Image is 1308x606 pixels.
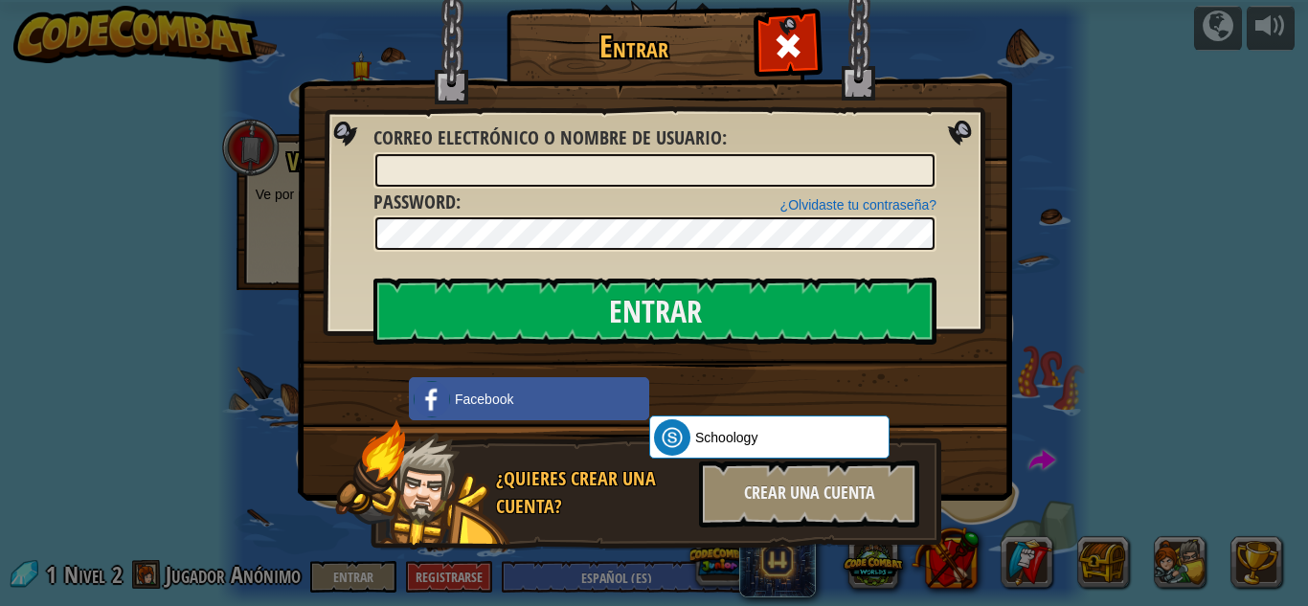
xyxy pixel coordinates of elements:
[373,189,456,214] span: Password
[373,124,727,152] label: :
[373,189,461,216] label: :
[414,381,450,417] img: facebook_small.png
[373,124,722,150] span: Correo electrónico o nombre de usuario
[511,30,755,63] h1: Entrar
[780,197,936,213] a: ¿Olvidaste tu contraseña?
[455,390,513,409] span: Facebook
[373,278,936,345] input: Entrar
[654,419,690,456] img: schoology.png
[496,465,688,520] div: ¿Quieres crear una cuenta?
[640,375,872,417] iframe: Botón Iniciar sesión con Google
[695,428,757,447] span: Schoology
[699,460,919,527] div: Crear una cuenta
